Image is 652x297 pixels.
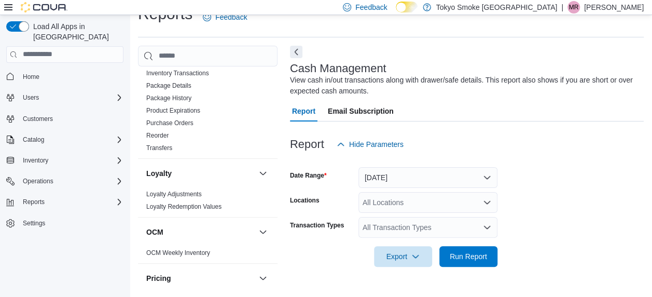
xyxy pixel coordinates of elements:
[146,227,255,237] button: OCM
[2,69,128,84] button: Home
[23,156,48,165] span: Inventory
[349,139,404,150] span: Hide Parameters
[567,1,580,14] div: Mariana Reimer
[23,219,45,227] span: Settings
[146,168,255,179] button: Loyalty
[396,2,418,12] input: Dark Mode
[146,191,202,198] a: Loyalty Adjustments
[19,133,123,146] span: Catalog
[138,188,278,217] div: Loyalty
[19,196,49,208] button: Reports
[23,136,44,144] span: Catalog
[569,1,579,14] span: MR
[23,73,39,81] span: Home
[290,221,344,230] label: Transaction Types
[29,21,123,42] span: Load All Apps in [GEOGRAPHIC_DATA]
[146,95,191,102] a: Package History
[146,249,210,256] a: OCM Weekly Inventory
[19,217,49,230] a: Settings
[23,115,53,123] span: Customers
[19,112,123,125] span: Customers
[2,195,128,209] button: Reports
[19,91,123,104] span: Users
[2,132,128,147] button: Catalog
[290,138,324,151] h3: Report
[290,62,386,75] h3: Cash Management
[215,12,247,22] span: Feedback
[290,75,639,97] div: View cash in/out transactions along with drawer/safe details. This report also shows if you are s...
[19,71,44,83] a: Home
[19,70,123,83] span: Home
[199,7,251,28] a: Feedback
[146,144,172,152] a: Transfers
[19,175,58,187] button: Operations
[19,133,48,146] button: Catalog
[257,272,269,285] button: Pricing
[146,249,210,257] span: OCM Weekly Inventory
[19,217,123,230] span: Settings
[584,1,644,14] p: [PERSON_NAME]
[19,196,123,208] span: Reports
[146,82,191,90] span: Package Details
[21,2,67,12] img: Cova
[146,203,221,210] a: Loyalty Redemption Values
[436,1,558,14] p: Tokyo Smoke [GEOGRAPHIC_DATA]
[146,227,163,237] h3: OCM
[2,111,128,126] button: Customers
[450,251,487,262] span: Run Report
[328,101,394,122] span: Email Subscription
[23,93,39,102] span: Users
[2,215,128,231] button: Settings
[146,203,221,211] span: Loyalty Redemption Values
[290,46,302,58] button: Next
[290,196,320,205] label: Locations
[146,119,193,127] a: Purchase Orders
[146,82,191,89] a: Package Details
[146,273,171,283] h3: Pricing
[2,174,128,188] button: Operations
[19,113,57,125] a: Customers
[19,154,123,167] span: Inventory
[146,70,209,77] a: Inventory Transactions
[146,132,169,139] a: Reorder
[23,198,45,206] span: Reports
[483,223,491,232] button: Open list of options
[2,90,128,105] button: Users
[257,167,269,180] button: Loyalty
[355,2,387,12] span: Feedback
[257,226,269,238] button: OCM
[380,246,426,267] span: Export
[138,247,278,263] div: OCM
[19,91,43,104] button: Users
[146,131,169,140] span: Reorder
[138,5,278,158] div: Inventory
[483,198,491,207] button: Open list of options
[19,175,123,187] span: Operations
[146,107,200,114] a: Product Expirations
[23,177,53,185] span: Operations
[561,1,563,14] p: |
[290,171,327,180] label: Date Range
[332,134,408,155] button: Hide Parameters
[439,246,497,267] button: Run Report
[19,154,52,167] button: Inventory
[146,168,172,179] h3: Loyalty
[6,65,123,258] nav: Complex example
[146,69,209,77] span: Inventory Transactions
[2,153,128,168] button: Inventory
[374,246,432,267] button: Export
[146,273,255,283] button: Pricing
[292,101,315,122] span: Report
[396,12,396,13] span: Dark Mode
[146,106,200,115] span: Product Expirations
[358,167,497,188] button: [DATE]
